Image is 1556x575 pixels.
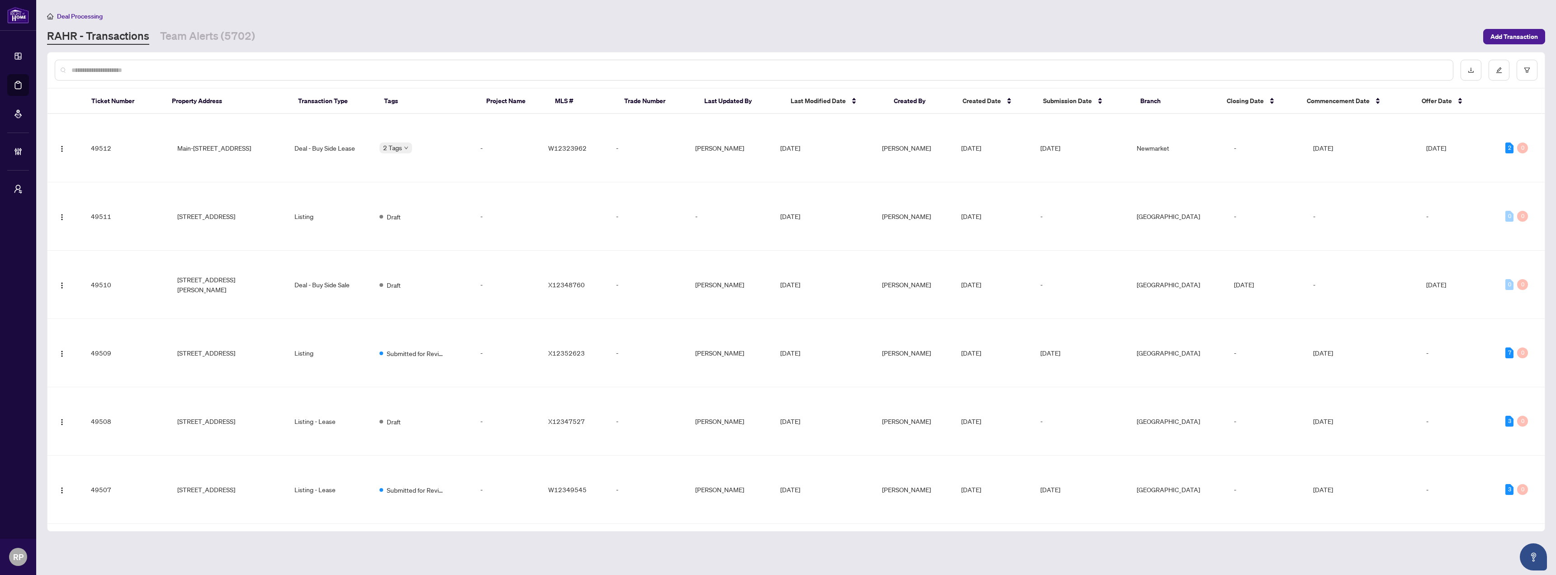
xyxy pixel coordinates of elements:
td: [PERSON_NAME] [688,114,773,182]
span: Add Transaction [1490,29,1538,44]
td: - [1419,456,1498,524]
td: - [1033,387,1129,456]
a: RAHR - Transactions [47,29,149,45]
img: logo [7,7,29,24]
div: 0 [1517,143,1528,153]
td: [GEOGRAPHIC_DATA] [1129,251,1227,319]
span: [DATE] [780,212,800,220]
span: Closing Date [1227,96,1264,106]
div: 2 [1505,143,1513,153]
span: [DATE] [961,417,981,425]
img: Logo [58,350,66,357]
span: Main-[STREET_ADDRESS] [177,143,251,153]
td: - [1306,251,1419,319]
td: Listing [287,319,372,387]
span: Draft [387,280,401,290]
td: Listing - Lease [287,456,372,524]
td: - [1227,319,1306,387]
span: Submitted for Review [387,348,446,358]
td: - [473,456,541,524]
td: [PERSON_NAME] [688,456,773,524]
td: Deal - Buy Side Sale [287,251,372,319]
th: Tags [377,89,479,114]
span: [DATE] [780,485,800,494]
th: Offer Date [1414,89,1495,114]
span: Commencement Date [1307,96,1370,106]
span: download [1468,67,1474,73]
span: Deal Processing [57,12,103,20]
span: [DATE] [961,144,981,152]
td: [DATE] [1227,251,1306,319]
span: [DATE] [780,417,800,425]
div: 7 [1505,347,1513,358]
img: Logo [58,487,66,494]
span: Submitted for Review [387,485,446,495]
td: [DATE] [1306,387,1419,456]
span: Last Modified Date [791,96,846,106]
th: Last Updated By [697,89,783,114]
div: 0 [1517,416,1528,427]
span: X12352623 [548,349,585,357]
div: 3 [1505,484,1513,495]
th: Property Address [165,89,291,114]
th: Ticket Number [84,89,165,114]
span: W12349545 [548,485,587,494]
span: user-switch [14,185,23,194]
button: edit [1489,60,1509,81]
td: [DATE] [1306,114,1419,182]
td: 49512 [84,114,163,182]
button: Logo [55,277,69,292]
td: - [609,182,688,251]
span: [PERSON_NAME] [882,349,931,357]
th: Transaction Type [291,89,377,114]
td: - [609,251,688,319]
td: - [1227,456,1306,524]
span: home [47,13,53,19]
th: Created Date [955,89,1036,114]
span: down [404,146,408,150]
th: Trade Number [617,89,697,114]
td: [GEOGRAPHIC_DATA] [1129,182,1227,251]
td: 49508 [84,387,163,456]
td: [DATE] [1306,319,1419,387]
td: [PERSON_NAME] [688,387,773,456]
th: Commencement Date [1300,89,1414,114]
td: - [1419,182,1498,251]
button: download [1461,60,1481,81]
button: Logo [55,141,69,155]
span: [DATE] [961,349,981,357]
td: [DATE] [1033,456,1129,524]
td: Deal - Buy Side Lease [287,114,372,182]
th: Closing Date [1219,89,1300,114]
td: - [473,319,541,387]
span: [PERSON_NAME] [882,485,931,494]
span: [DATE] [780,144,800,152]
span: Submission Date [1043,96,1092,106]
img: Logo [58,282,66,289]
td: 49510 [84,251,163,319]
td: [GEOGRAPHIC_DATA] [1129,319,1227,387]
td: Newmarket [1129,114,1227,182]
td: - [1419,387,1498,456]
th: Submission Date [1036,89,1134,114]
td: [GEOGRAPHIC_DATA] [1129,456,1227,524]
td: - [1306,182,1419,251]
span: [PERSON_NAME] [882,280,931,289]
td: - [1227,114,1306,182]
td: - [473,114,541,182]
td: [DATE] [1419,114,1498,182]
span: [DATE] [780,349,800,357]
td: [DATE] [1306,456,1419,524]
td: - [1419,319,1498,387]
button: Add Transaction [1483,29,1545,44]
button: Logo [55,414,69,428]
td: Listing - Lease [287,387,372,456]
td: - [473,182,541,251]
td: [DATE] [1419,251,1498,319]
td: [DATE] [1033,114,1129,182]
th: Created By [887,89,955,114]
td: - [609,319,688,387]
th: Branch [1133,89,1219,114]
button: Logo [55,346,69,360]
span: [STREET_ADDRESS] [177,416,235,426]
